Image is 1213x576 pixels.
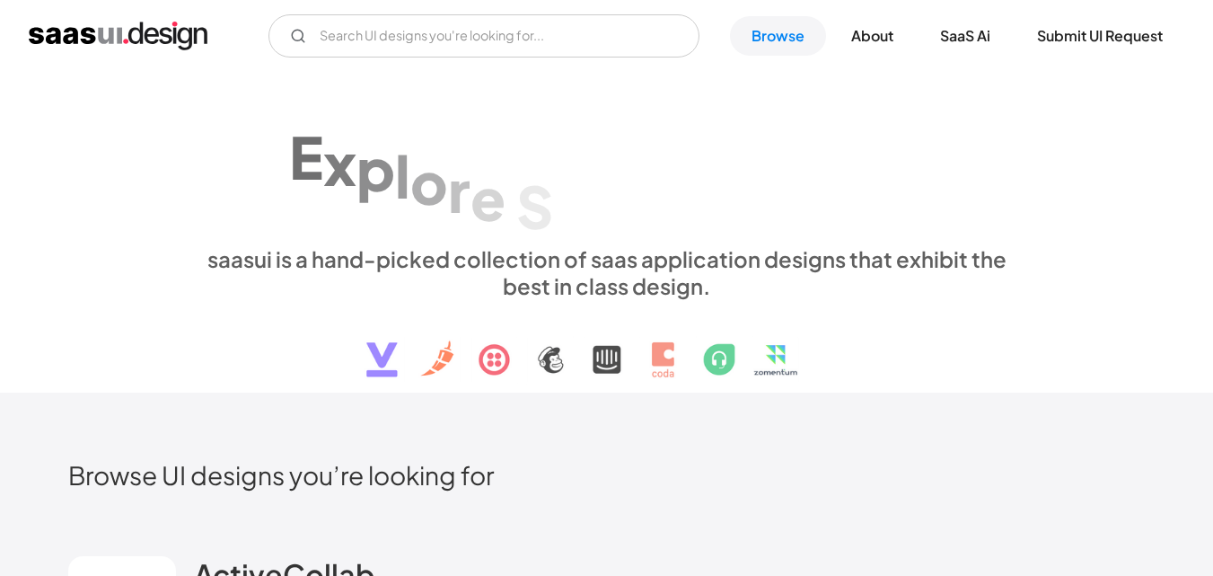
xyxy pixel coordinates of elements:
[335,299,879,393] img: text, icon, saas logo
[29,22,207,50] a: home
[194,245,1020,299] div: saasui is a hand-picked collection of saas application designs that exhibit the best in class des...
[470,163,505,232] div: e
[194,90,1020,228] h1: Explore SaaS UI design patterns & interactions.
[68,459,1146,491] h2: Browse UI designs you’re looking for
[395,140,410,209] div: l
[919,16,1012,56] a: SaaS Ai
[516,171,553,240] div: S
[830,16,915,56] a: About
[323,128,356,197] div: x
[289,122,323,191] div: E
[268,14,699,58] form: Email Form
[410,147,448,217] div: o
[356,134,395,203] div: p
[730,16,826,56] a: Browse
[448,155,470,224] div: r
[268,14,699,58] input: Search UI designs you're looking for...
[1015,16,1184,56] a: Submit UI Request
